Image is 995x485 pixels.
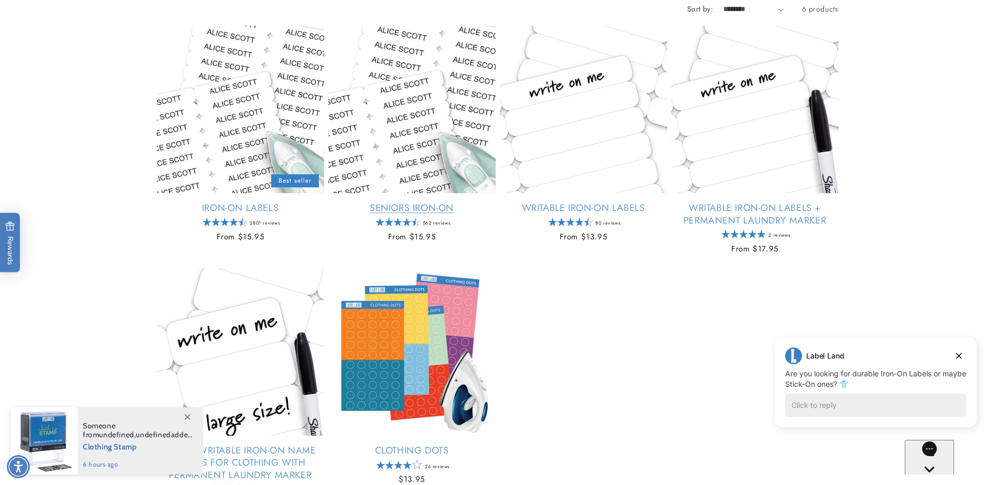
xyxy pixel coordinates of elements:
[99,430,134,439] span: undefined
[157,202,324,214] a: Iron-On Labels
[500,202,667,214] a: Writable Iron-On Labels
[328,445,496,457] a: Clothing Dots
[905,440,985,475] iframe: Gorgias live chat messenger
[157,445,324,481] a: Large Writable Iron-On Name Labels for Clothing with Permanent Laundry Marker
[8,401,133,433] iframe: Sign Up via Text for Offers
[5,222,15,265] span: Rewards
[328,202,496,214] a: Seniors Iron-On
[136,430,170,439] span: undefined
[671,202,839,227] a: Writable Iron-On Labels + Permanent Laundry Marker
[83,421,192,439] span: Someone from , added this product to their cart.
[7,455,30,478] div: Accessibility Menu
[767,335,985,443] iframe: Gorgias live chat campaigns
[687,4,713,14] label: Sort by:
[802,4,839,14] span: 6 products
